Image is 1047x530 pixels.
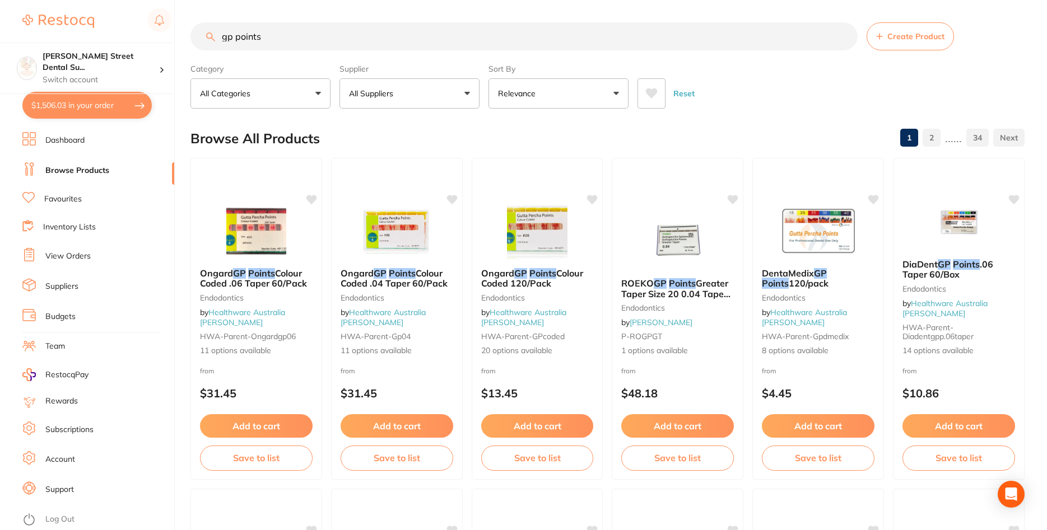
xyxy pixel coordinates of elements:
a: Healthware Australia [PERSON_NAME] [762,307,847,327]
button: Create Product [867,22,954,50]
a: Healthware Australia [PERSON_NAME] [902,298,988,318]
small: Endodontics [762,293,874,302]
span: from [200,367,215,375]
a: Healthware Australia [PERSON_NAME] [341,307,426,327]
input: Search Products [190,22,858,50]
span: from [902,367,917,375]
span: 1 options available [621,345,734,357]
span: by [341,307,426,327]
span: from [341,367,355,375]
small: Endodontics [341,293,453,302]
img: DiaDent GP Points .06 Taper 60/Box [923,194,995,250]
p: Relevance [498,88,540,99]
button: Add to cart [481,414,594,438]
button: Relevance [488,78,629,109]
em: GP [374,268,387,279]
button: Add to cart [902,414,1015,438]
span: RestocqPay [45,369,89,381]
span: HWA-parent-gp04 [341,331,411,341]
button: Save to list [762,445,874,470]
button: All Suppliers [339,78,480,109]
img: Ongard GP Points Colour Coded .06 Taper 60/Pack [220,203,292,259]
a: Browse Products [45,165,109,176]
span: Colour Coded .06 Taper 60/Pack [200,268,307,289]
span: Create Product [887,32,944,41]
em: Points [762,278,789,289]
button: $1,506.03 in your order [22,92,152,119]
button: Save to list [200,445,313,470]
span: 8 options available [762,345,874,357]
em: GP [938,259,951,270]
em: Points [953,259,980,270]
a: Budgets [45,311,76,322]
button: Add to cart [341,414,453,438]
a: [PERSON_NAME] [630,317,692,327]
b: Ongard GP Points Colour Coded .06 Taper 60/Pack [200,268,313,289]
img: Ongard GP Points Colour Coded 120/Pack [501,203,574,259]
button: Add to cart [621,414,734,438]
span: Colour Coded .04 Taper 60/Pack [341,268,448,289]
button: Log Out [22,511,171,529]
b: ROEKO GP Points Greater Taper Size 20 0.04 Taper Box of 60 [621,278,734,299]
a: Account [45,454,75,465]
a: 34 [966,126,989,149]
a: Inventory Lists [43,222,96,233]
span: ROEKO [621,278,654,289]
a: Restocq Logo [22,8,94,34]
a: RestocqPay [22,368,89,381]
a: Team [45,341,65,352]
button: Save to list [621,445,734,470]
em: GP [233,268,246,279]
a: Healthware Australia [PERSON_NAME] [200,307,285,327]
em: GP [514,268,527,279]
span: 120/pack [789,278,829,289]
h2: Browse All Products [190,131,320,147]
span: Colour Coded 120/Pack [481,268,583,289]
span: by [762,307,847,327]
img: Dawson Street Dental Surgery [17,57,36,76]
small: Endodontics [902,284,1015,293]
button: Add to cart [200,414,313,438]
button: Reset [670,78,698,109]
a: Suppliers [45,281,78,292]
span: Greater Taper Size 20 0.04 Taper Box of 60 [621,278,730,309]
small: Endodontics [481,293,594,302]
img: Ongard GP Points Colour Coded .04 Taper 60/Pack [360,203,433,259]
em: GP [814,268,827,279]
b: DentaMedix GP Points 120/pack [762,268,874,289]
span: 11 options available [200,345,313,357]
span: from [481,367,496,375]
small: endodontics [621,303,734,312]
a: Rewards [45,396,78,407]
p: All Categories [200,88,255,99]
span: by [902,298,988,318]
span: DentaMedix [762,268,814,279]
span: Ongard [481,268,514,279]
img: DentaMedix GP Points 120/pack [782,203,855,259]
span: P-ROGPGT [621,331,662,341]
p: $4.45 [762,387,874,400]
span: from [621,367,636,375]
b: Ongard GP Points Colour Coded 120/Pack [481,268,594,289]
a: 2 [923,126,941,149]
p: All Suppliers [349,88,398,99]
span: Ongard [341,268,374,279]
button: Save to list [481,445,594,470]
p: Switch account [43,74,159,86]
p: ...... [945,132,962,144]
p: $48.18 [621,387,734,400]
span: .06 Taper 60/Box [902,259,993,280]
button: Add to cart [762,414,874,438]
span: from [762,367,776,375]
span: 11 options available [341,345,453,357]
p: $10.86 [902,387,1015,400]
label: Category [190,64,331,74]
a: Dashboard [45,135,85,146]
img: ROEKO GP Points Greater Taper Size 20 0.04 Taper Box of 60 [641,213,714,269]
a: Healthware Australia [PERSON_NAME] [481,307,566,327]
a: Support [45,484,74,495]
p: $31.45 [341,387,453,400]
em: GP [654,278,667,289]
b: Ongard GP Points Colour Coded .04 Taper 60/Pack [341,268,453,289]
small: Endodontics [200,293,313,302]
